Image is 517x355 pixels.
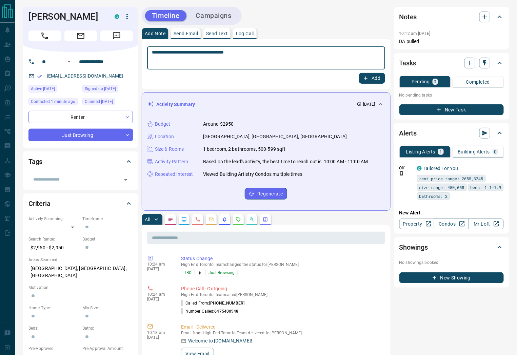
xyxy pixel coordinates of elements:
[209,301,244,306] span: [PHONE_NUMBER]
[195,217,200,222] svg: Calls
[155,133,174,140] p: Location
[168,217,173,222] svg: Notes
[28,30,61,41] span: Call
[28,236,79,242] p: Search Range:
[471,184,501,191] span: beds: 1.1-1.9
[28,195,133,212] div: Criteria
[64,30,97,41] span: Email
[434,79,437,84] p: 0
[28,85,79,95] div: Sun Sep 14 2025
[189,10,238,21] button: Campaigns
[203,121,234,128] p: Around $2950
[399,259,504,266] p: No showings booked
[245,188,287,200] button: Regenerate
[28,305,79,311] p: Home Type:
[100,30,133,41] span: Message
[155,158,188,165] p: Activity Pattern
[399,9,504,25] div: Notes
[147,267,171,271] p: [DATE]
[181,217,187,222] svg: Lead Browsing Activity
[37,74,42,79] svg: Email Verified
[439,149,442,154] p: 1
[399,218,434,229] a: Property
[28,98,79,107] div: Mon Sep 15 2025
[469,218,503,229] a: Mr.Loft
[82,236,133,242] p: Budget:
[399,165,413,171] p: Off
[145,217,150,222] p: All
[28,263,133,281] p: [GEOGRAPHIC_DATA], [GEOGRAPHIC_DATA], [GEOGRAPHIC_DATA]
[181,323,382,331] p: Email - Delivered
[28,198,51,209] h2: Criteria
[399,31,431,36] p: 10:12 am [DATE]
[434,218,469,229] a: Condos
[466,80,490,84] p: Completed
[399,128,417,139] h2: Alerts
[28,257,133,263] p: Areas Searched:
[424,166,458,171] a: Tailored For You
[82,85,133,95] div: Sun Sep 14 2025
[215,309,239,314] span: 6475400948
[31,85,55,92] span: Active [DATE]
[399,171,404,176] svg: Push Notification Only
[181,285,382,292] p: Phone Call - Outgoing
[156,101,195,108] p: Activity Summary
[399,38,504,45] p: DA pulled
[203,171,302,178] p: Viewed Building Artistry Condos multiple times
[155,146,184,153] p: Size & Rooms
[28,156,42,167] h2: Tags
[359,73,385,84] button: Add
[399,90,504,100] p: No pending tasks
[363,101,375,107] p: [DATE]
[458,149,490,154] p: Building Alerts
[419,184,464,191] span: size range: 450,658
[181,262,382,267] p: High End Toronto Team changed the status for [PERSON_NAME]
[412,79,430,84] p: Pending
[28,153,133,170] div: Tags
[82,346,133,352] p: Pre-Approval Amount:
[406,149,436,154] p: Listing Alerts
[263,217,268,222] svg: Agent Actions
[28,129,133,141] div: Just Browsing
[115,14,119,19] div: condos.ca
[203,133,347,140] p: [GEOGRAPHIC_DATA], [GEOGRAPHIC_DATA], [GEOGRAPHIC_DATA]
[155,121,171,128] p: Budget
[85,85,116,92] span: Signed up [DATE]
[155,171,193,178] p: Repeated Interest
[494,149,497,154] p: 0
[147,330,171,335] p: 10:13 am
[399,125,504,141] div: Alerts
[181,308,239,314] p: Number Called:
[222,217,227,222] svg: Listing Alerts
[147,292,171,297] p: 10:24 am
[236,31,254,36] p: Log Call
[181,255,382,262] p: Status Change
[121,175,131,185] button: Open
[399,242,428,253] h2: Showings
[419,175,483,182] span: rent price range: 2655,3245
[184,269,192,276] span: TBD
[181,292,382,297] p: High End Toronto Team called [PERSON_NAME]
[28,111,133,123] div: Renter
[208,269,235,276] span: Just Browsing
[181,300,244,306] p: Called From:
[147,297,171,301] p: [DATE]
[28,216,79,222] p: Actively Searching:
[147,262,171,267] p: 10:24 am
[206,31,228,36] p: Send Text
[399,12,417,22] h2: Notes
[174,31,198,36] p: Send Email
[399,239,504,255] div: Showings
[399,104,504,115] button: New Task
[203,158,368,165] p: Based on the lead's activity, the best time to reach out is: 10:00 AM - 11:00 AM
[236,217,241,222] svg: Requests
[28,325,79,331] p: Beds:
[188,337,252,344] p: Welcome to [DOMAIN_NAME]!
[28,346,79,352] p: Pre-Approved:
[28,11,104,22] h1: [PERSON_NAME]
[65,58,73,66] button: Open
[419,193,448,200] span: bathrooms: 2
[145,31,165,36] p: Add Note
[145,10,186,21] button: Timeline
[82,216,133,222] p: Timeframe:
